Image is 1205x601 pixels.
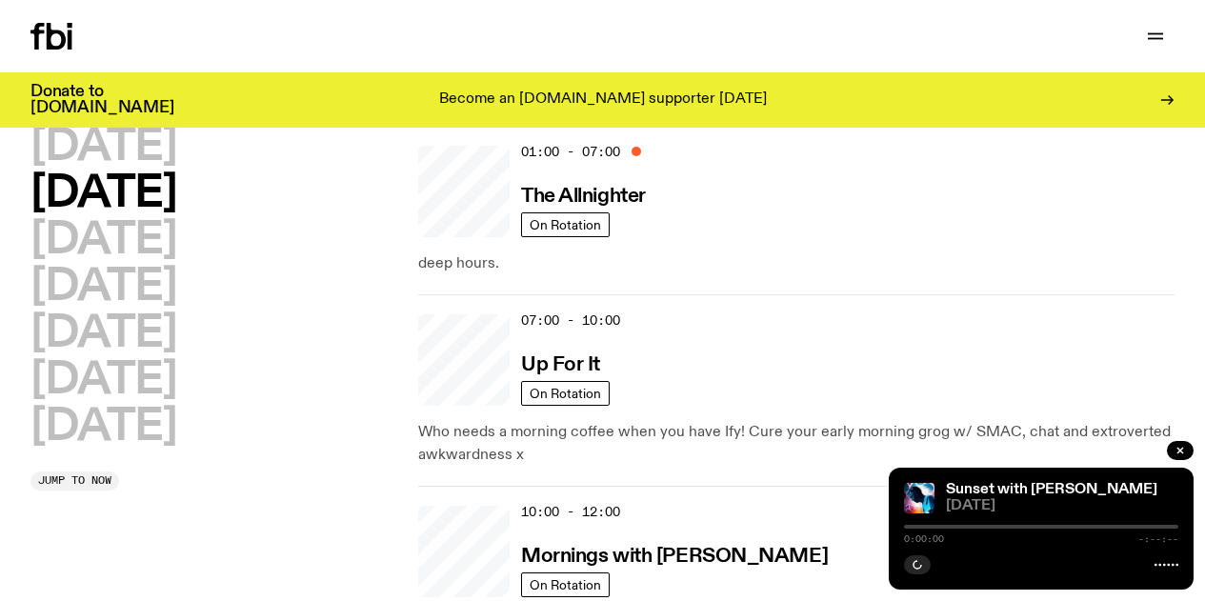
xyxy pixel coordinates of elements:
button: [DATE] [30,219,176,262]
span: 01:00 - 07:00 [521,143,620,161]
span: -:--:-- [1138,534,1178,544]
span: On Rotation [530,577,601,591]
h3: The Allnighter [521,187,646,207]
button: [DATE] [30,126,176,169]
p: Who needs a morning coffee when you have Ify! Cure your early morning grog w/ SMAC, chat and extr... [418,421,1175,467]
button: [DATE] [30,312,176,355]
a: The Allnighter [521,183,646,207]
a: Ify - a Brown Skin girl with black braided twists, looking up to the side with her tongue stickin... [418,314,510,406]
a: Freya smiles coyly as she poses for the image. [418,506,510,597]
a: On Rotation [521,381,610,406]
button: [DATE] [30,172,176,215]
a: Up For It [521,351,600,375]
a: On Rotation [521,212,610,237]
h3: Mornings with [PERSON_NAME] [521,547,828,567]
a: On Rotation [521,572,610,597]
span: 10:00 - 12:00 [521,503,620,521]
span: [DATE] [946,499,1178,513]
h3: Donate to [DOMAIN_NAME] [30,84,174,116]
button: Jump to now [30,471,119,491]
a: Mornings with [PERSON_NAME] [521,543,828,567]
button: [DATE] [30,266,176,309]
p: deep hours. [418,252,1175,275]
span: On Rotation [530,386,601,400]
button: [DATE] [30,406,176,449]
p: Become an [DOMAIN_NAME] supporter [DATE] [439,91,767,109]
button: [DATE] [30,359,176,402]
span: On Rotation [530,217,601,231]
img: Simon Caldwell stands side on, looking downwards. He has headphones on. Behind him is a brightly ... [904,483,934,513]
span: 07:00 - 10:00 [521,311,620,330]
span: Jump to now [38,475,111,486]
span: 0:00:00 [904,534,944,544]
h3: Up For It [521,355,600,375]
a: Sunset with [PERSON_NAME] [946,482,1157,497]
